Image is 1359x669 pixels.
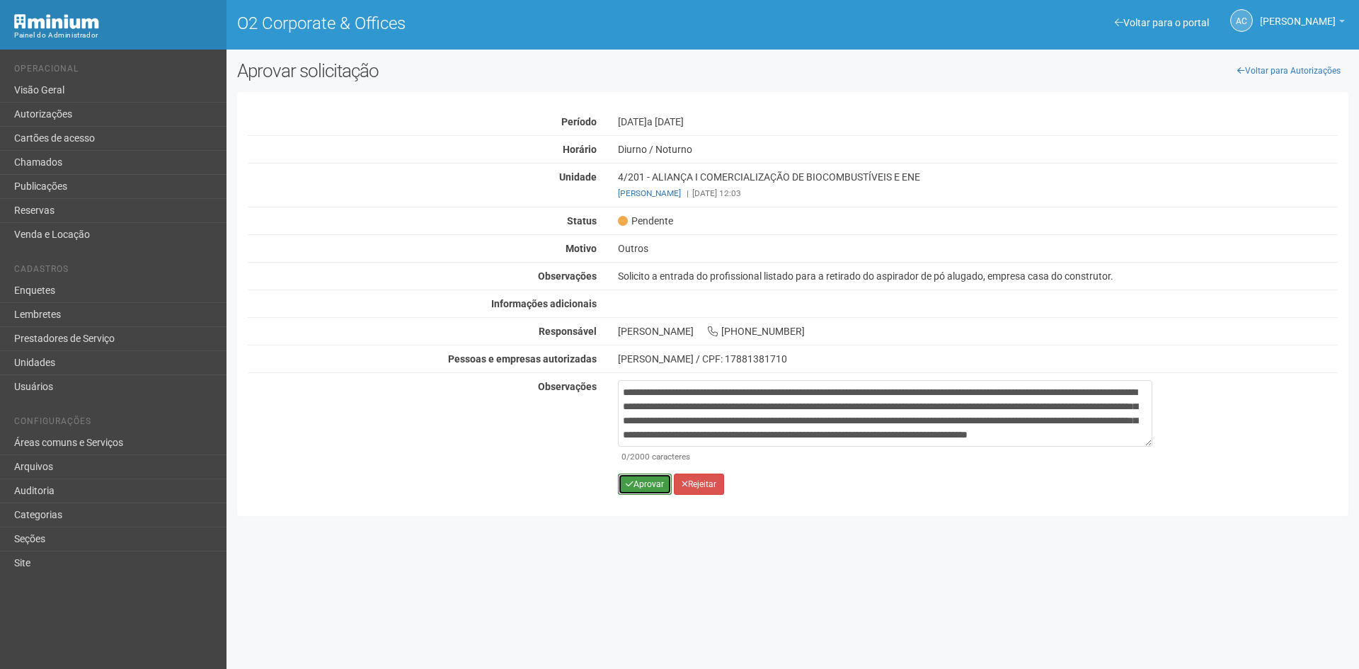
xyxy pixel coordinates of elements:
[647,116,684,127] span: a [DATE]
[14,14,99,29] img: Minium
[618,353,1338,365] div: [PERSON_NAME] / CPF: 17881381710
[237,14,782,33] h1: O2 Corporate & Offices
[563,144,597,155] strong: Horário
[607,171,1348,200] div: 4/201 - ALIANÇA I COMERCIALIZAÇÃO DE BIOCOMBUSTÍVEIS E ENE
[561,116,597,127] strong: Período
[567,215,597,227] strong: Status
[607,270,1348,282] div: Solicito a entrada do profissional listado para a retirado do aspirador de pó alugado, empresa ca...
[237,60,782,81] h2: Aprovar solicitação
[539,326,597,337] strong: Responsável
[491,298,597,309] strong: Informações adicionais
[538,381,597,392] strong: Observações
[14,64,216,79] li: Operacional
[1260,18,1345,29] a: [PERSON_NAME]
[621,450,1149,463] div: /2000 caracteres
[621,452,626,462] span: 0
[674,474,724,495] button: Rejeitar
[538,270,597,282] strong: Observações
[1115,17,1209,28] a: Voltar para o portal
[607,115,1348,128] div: [DATE]
[1229,60,1348,81] a: Voltar para Autorizações
[14,29,216,42] div: Painel do Administrador
[618,187,1338,200] div: [DATE] 12:03
[618,474,672,495] button: Aprovar
[607,143,1348,156] div: Diurno / Noturno
[687,188,689,198] span: |
[14,416,216,431] li: Configurações
[607,325,1348,338] div: [PERSON_NAME] [PHONE_NUMBER]
[559,171,597,183] strong: Unidade
[566,243,597,254] strong: Motivo
[618,188,681,198] a: [PERSON_NAME]
[1260,2,1336,27] span: Ana Carla de Carvalho Silva
[607,242,1348,255] div: Outros
[618,215,673,227] span: Pendente
[1230,9,1253,32] a: AC
[14,264,216,279] li: Cadastros
[448,353,597,365] strong: Pessoas e empresas autorizadas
